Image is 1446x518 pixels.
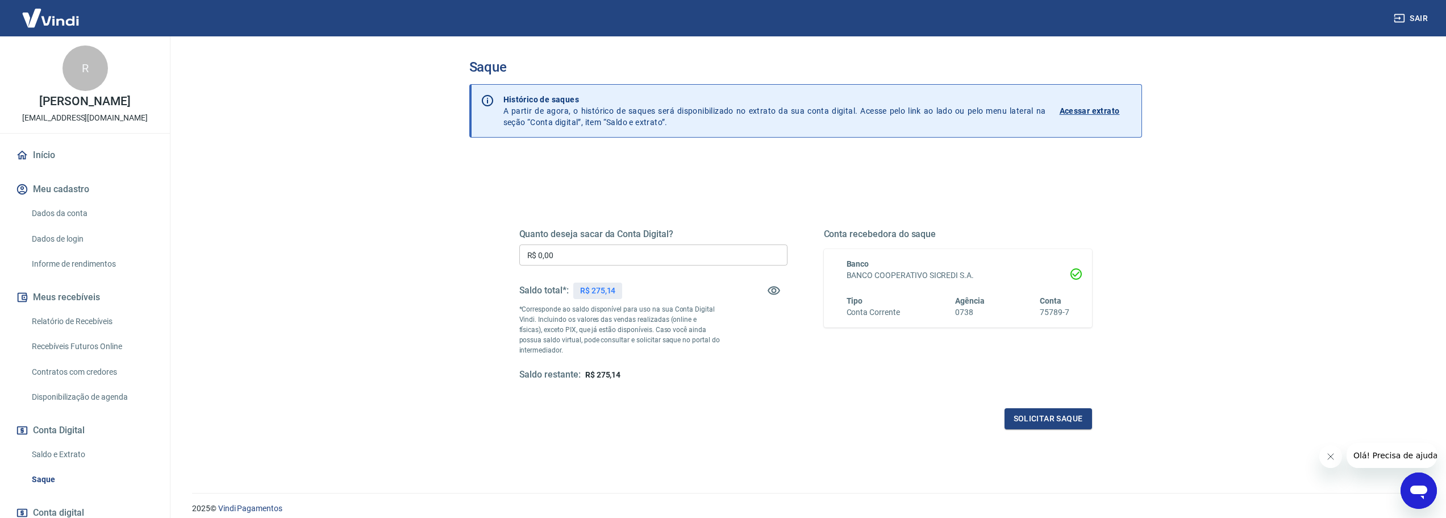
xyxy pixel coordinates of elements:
h6: 75789-7 [1040,306,1069,318]
span: Banco [847,259,869,268]
h5: Saldo restante: [519,369,581,381]
a: Contratos com credores [27,360,156,384]
p: R$ 275,14 [580,285,616,297]
p: [PERSON_NAME] [39,96,130,107]
p: 2025 © [192,503,1419,515]
h6: 0738 [955,306,985,318]
span: Olá! Precisa de ajuda? [7,8,95,17]
a: Recebíveis Futuros Online [27,335,156,358]
button: Sair [1391,8,1432,29]
button: Meus recebíveis [14,285,156,310]
h3: Saque [469,59,1142,75]
button: Solicitar saque [1005,408,1092,429]
a: Saldo e Extrato [27,443,156,466]
p: Acessar extrato [1060,105,1120,117]
button: Conta Digital [14,418,156,443]
span: R$ 275,14 [585,370,621,379]
a: Disponibilização de agenda [27,386,156,409]
a: Relatório de Recebíveis [27,310,156,333]
span: Tipo [847,296,863,305]
h6: Conta Corrente [847,306,900,318]
a: Acessar extrato [1060,94,1132,128]
a: Saque [27,468,156,491]
p: [EMAIL_ADDRESS][DOMAIN_NAME] [22,112,148,124]
a: Início [14,143,156,168]
a: Vindi Pagamentos [218,504,282,513]
a: Dados da conta [27,202,156,225]
img: Vindi [14,1,87,35]
a: Dados de login [27,227,156,251]
iframe: Botão para abrir a janela de mensagens [1401,473,1437,509]
a: Informe de rendimentos [27,252,156,276]
div: R [62,45,108,91]
p: A partir de agora, o histórico de saques será disponibilizado no extrato da sua conta digital. Ac... [503,94,1046,128]
p: *Corresponde ao saldo disponível para uso na sua Conta Digital Vindi. Incluindo os valores das ve... [519,304,720,355]
span: Conta [1040,296,1061,305]
button: Meu cadastro [14,177,156,202]
iframe: Mensagem da empresa [1347,443,1437,468]
iframe: Fechar mensagem [1319,445,1342,468]
h6: BANCO COOPERATIVO SICREDI S.A. [847,270,1069,281]
h5: Conta recebedora do saque [824,229,1092,240]
span: Agência [955,296,985,305]
h5: Quanto deseja sacar da Conta Digital? [519,229,787,240]
h5: Saldo total*: [519,285,569,296]
p: Histórico de saques [503,94,1046,105]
